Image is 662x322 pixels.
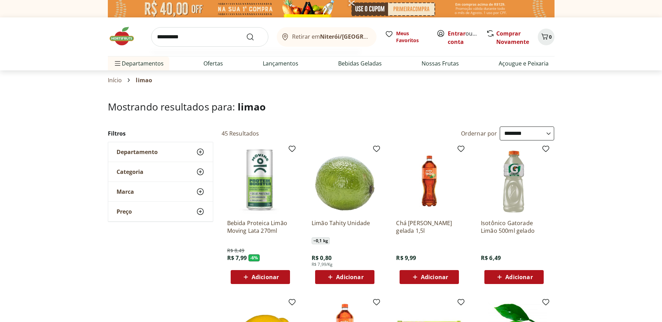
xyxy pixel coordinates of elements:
[227,247,245,254] span: R$ 8,49
[227,219,293,235] a: Bebida Proteica Limão Moving Lata 270ml
[117,188,134,195] span: Marca
[252,274,279,280] span: Adicionar
[263,59,298,68] a: Lançamentos
[396,254,416,262] span: R$ 9,99
[151,27,268,47] input: search
[396,30,428,44] span: Meus Favoritos
[484,270,544,284] button: Adicionar
[108,77,122,83] a: Início
[448,30,486,46] a: Criar conta
[400,270,459,284] button: Adicionar
[227,147,293,214] img: Bebida Proteica Limão Moving Lata 270ml
[108,182,213,201] button: Marca
[499,59,549,68] a: Açougue e Peixaria
[227,254,247,262] span: R$ 7,99
[238,100,266,113] span: limao
[108,101,555,112] h1: Mostrando resultados para:
[422,59,459,68] a: Nossas Frutas
[448,30,466,37] a: Entrar
[448,29,479,46] span: ou
[113,55,164,72] span: Departamentos
[312,147,378,214] img: Limão Tahity Unidade
[396,219,462,235] a: Chá [PERSON_NAME] gelada 1,5l
[496,30,529,46] a: Comprar Novamente
[117,148,158,155] span: Departamento
[505,274,533,280] span: Adicionar
[222,130,259,137] h2: 45 Resultados
[108,127,213,140] h2: Filtros
[481,219,547,235] a: Isotônico Gatorade Limão 500ml gelado
[108,26,143,47] img: Hortifruti
[312,254,332,262] span: R$ 0,80
[549,33,552,40] span: 0
[461,130,497,137] label: Ordernar por
[108,142,213,162] button: Departamento
[117,208,132,215] span: Preço
[481,254,501,262] span: R$ 6,49
[113,55,122,72] button: Menu
[336,274,363,280] span: Adicionar
[108,202,213,221] button: Preço
[246,33,263,41] button: Submit Search
[315,270,374,284] button: Adicionar
[231,270,290,284] button: Adicionar
[320,33,400,40] b: Niterói/[GEOGRAPHIC_DATA]
[136,77,152,83] span: limao
[292,33,369,40] span: Retirar em
[312,262,333,267] span: R$ 7,99/Kg
[338,59,382,68] a: Bebidas Geladas
[248,254,260,261] span: - 6 %
[312,219,378,235] a: Limão Tahity Unidade
[312,237,330,244] span: ~ 0,1 kg
[396,147,462,214] img: Chá Matte Leão Limão gelada 1,5l
[385,30,428,44] a: Meus Favoritos
[538,29,555,45] button: Carrinho
[203,59,223,68] a: Ofertas
[421,274,448,280] span: Adicionar
[108,162,213,182] button: Categoria
[117,168,143,175] span: Categoria
[277,27,377,47] button: Retirar emNiterói/[GEOGRAPHIC_DATA]
[481,147,547,214] img: Isotônico Gatorade Limão 500ml gelado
